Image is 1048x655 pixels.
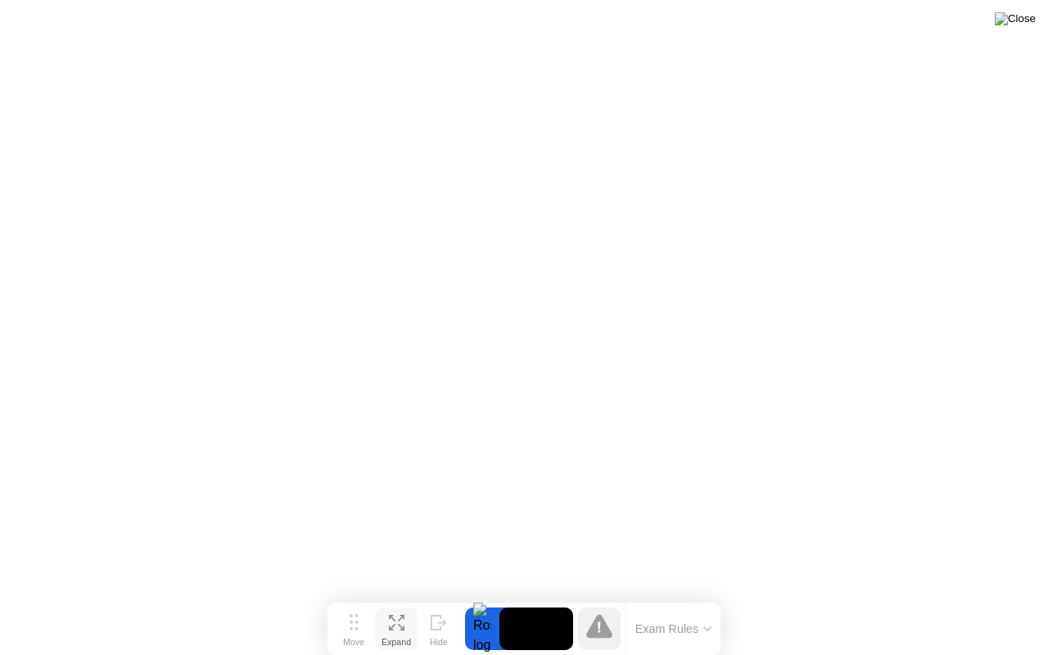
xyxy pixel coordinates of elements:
div: Expand [382,637,411,647]
button: Expand [375,608,418,650]
div: Hide [430,637,448,647]
button: Hide [418,608,460,650]
img: Close [995,12,1036,25]
button: Move [332,608,375,650]
button: Exam Rules [630,621,717,636]
div: Move [343,637,364,647]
